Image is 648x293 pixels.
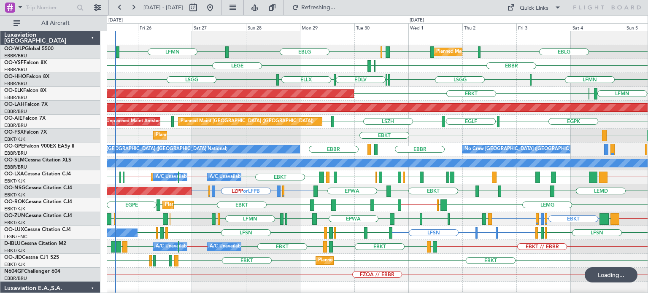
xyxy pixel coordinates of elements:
[4,46,54,51] a: OO-WLPGlobal 5500
[156,129,254,142] div: Planned Maint Kortrijk-[GEOGRAPHIC_DATA]
[4,74,49,79] a: OO-HHOFalcon 8X
[4,164,27,170] a: EBBR/BRU
[4,53,27,59] a: EBBR/BRU
[4,206,25,212] a: EBKT/KJK
[4,88,23,93] span: OO-ELK
[4,255,22,260] span: OO-JID
[571,23,625,31] div: Sat 4
[4,60,24,65] span: OO-VSF
[464,143,606,156] div: No Crew [GEOGRAPHIC_DATA] ([GEOGRAPHIC_DATA] National)
[4,213,72,218] a: OO-ZUNCessna Citation CJ4
[4,185,72,191] a: OO-NSGCessna Citation CJ4
[4,74,26,79] span: OO-HHO
[4,46,25,51] span: OO-WLP
[408,23,462,31] div: Wed 1
[4,261,25,268] a: EBKT/KJK
[4,108,27,115] a: EBBR/BRU
[156,171,313,183] div: A/C Unavailable [GEOGRAPHIC_DATA] ([GEOGRAPHIC_DATA] National)
[4,172,24,177] span: OO-LXA
[106,115,192,128] div: Unplanned Maint Amsterdam (Schiphol)
[4,227,24,232] span: OO-LUX
[4,178,25,184] a: EBKT/KJK
[520,4,548,13] div: Quick Links
[4,199,72,204] a: OO-ROKCessna Citation CJ4
[4,172,71,177] a: OO-LXACessna Citation CJ4
[4,60,47,65] a: OO-VSFFalcon 8X
[138,23,192,31] div: Fri 26
[4,116,46,121] a: OO-AIEFalcon 7X
[4,234,27,240] a: LFSN/ENC
[300,23,354,31] div: Mon 29
[4,102,24,107] span: OO-LAH
[22,20,89,26] span: All Aircraft
[4,130,47,135] a: OO-FSXFalcon 7X
[4,67,27,73] a: EBBR/BRU
[503,1,565,14] button: Quick Links
[4,213,25,218] span: OO-ZUN
[4,185,25,191] span: OO-NSG
[4,241,66,246] a: D-IBLUCessna Citation M2
[210,240,344,253] div: A/C Unavailable [GEOGRAPHIC_DATA]-[GEOGRAPHIC_DATA]
[210,171,245,183] div: A/C Unavailable
[4,94,27,101] a: EBBR/BRU
[301,5,336,11] span: Refreshing...
[86,143,227,156] div: No Crew [GEOGRAPHIC_DATA] ([GEOGRAPHIC_DATA] National)
[4,158,71,163] a: OO-SLMCessna Citation XLS
[181,115,313,128] div: Planned Maint [GEOGRAPHIC_DATA] ([GEOGRAPHIC_DATA])
[4,136,25,142] a: EBKT/KJK
[4,227,71,232] a: OO-LUXCessna Citation CJ4
[4,122,27,129] a: EBBR/BRU
[4,158,24,163] span: OO-SLM
[4,102,48,107] a: OO-LAHFalcon 7X
[26,1,74,14] input: Trip Number
[4,144,24,149] span: OO-GPE
[4,130,24,135] span: OO-FSX
[318,254,416,267] div: Planned Maint Kortrijk-[GEOGRAPHIC_DATA]
[354,23,408,31] div: Tue 30
[4,241,21,246] span: D-IBLU
[4,150,27,156] a: EBBR/BRU
[165,199,263,211] div: Planned Maint Kortrijk-[GEOGRAPHIC_DATA]
[4,220,25,226] a: EBKT/KJK
[4,192,25,198] a: EBKT/KJK
[246,23,300,31] div: Sun 28
[4,81,27,87] a: EBBR/BRU
[4,275,27,282] a: EBBR/BRU
[4,269,24,274] span: N604GF
[4,144,74,149] a: OO-GPEFalcon 900EX EASy II
[288,1,339,14] button: Refreshing...
[462,23,516,31] div: Thu 2
[143,4,183,11] span: [DATE] - [DATE]
[4,269,60,274] a: N604GFChallenger 604
[410,17,424,24] div: [DATE]
[156,240,313,253] div: A/C Unavailable [GEOGRAPHIC_DATA] ([GEOGRAPHIC_DATA] National)
[4,199,25,204] span: OO-ROK
[516,23,570,31] div: Fri 3
[9,16,92,30] button: All Aircraft
[108,17,123,24] div: [DATE]
[4,255,59,260] a: OO-JIDCessna CJ1 525
[436,46,497,58] div: Planned Maint Milan (Linate)
[192,23,246,31] div: Sat 27
[84,23,138,31] div: Thu 25
[585,267,637,282] div: Loading...
[4,88,46,93] a: OO-ELKFalcon 8X
[4,247,25,254] a: EBKT/KJK
[4,116,22,121] span: OO-AIE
